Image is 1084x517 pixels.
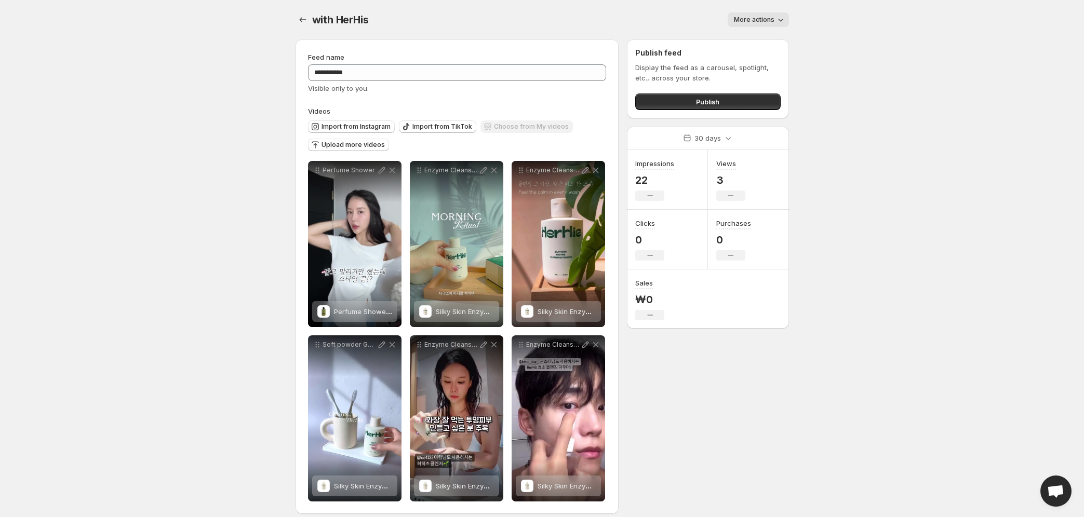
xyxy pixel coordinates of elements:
[419,305,432,318] img: Silky Skin Enzyme Cleanser
[312,13,369,26] span: with HerHis
[635,158,674,169] h3: Impressions
[412,123,472,131] span: Import from TikTok
[635,278,653,288] h3: Sales
[696,97,719,107] span: Publish
[308,335,402,501] div: Soft powder Gentle foam A new ritual beginsSilky Skin Enzyme CleanserSilky Skin Enzyme Cleanser
[308,139,389,151] button: Upload more videos
[296,12,310,27] button: Settings
[410,335,503,501] div: Enzyme Cleansing PowderSilky Skin Enzyme CleanserSilky Skin Enzyme Cleanser
[512,335,605,501] div: Enzyme Cleansing Powder for manSilky Skin Enzyme CleanserSilky Skin Enzyme Cleanser
[538,482,627,490] span: Silky Skin Enzyme Cleanser
[716,158,736,169] h3: Views
[635,93,780,110] button: Publish
[317,305,330,318] img: Perfume Shower Santal Shampoo
[308,107,330,115] span: Videos
[521,480,533,492] img: Silky Skin Enzyme Cleanser
[436,307,525,316] span: Silky Skin Enzyme Cleanser
[308,161,402,327] div: Perfume ShowerPerfume Shower Santal ShampooPerfume Shower Santal Shampoo
[694,133,721,143] p: 30 days
[635,218,655,228] h3: Clicks
[322,123,391,131] span: Import from Instagram
[635,62,780,83] p: Display the feed as a carousel, spotlight, etc., across your store.
[512,161,605,327] div: Enzyme Cleansing PowderSilky Skin Enzyme CleanserSilky Skin Enzyme Cleanser
[308,53,344,61] span: Feed name
[635,293,664,306] p: ₩0
[419,480,432,492] img: Silky Skin Enzyme Cleanser
[424,341,478,349] p: Enzyme Cleansing Powder
[308,84,369,92] span: Visible only to you.
[323,341,377,349] p: Soft powder Gentle foam A new ritual begins
[436,482,525,490] span: Silky Skin Enzyme Cleanser
[323,166,377,174] p: Perfume Shower
[635,234,664,246] p: 0
[308,120,395,133] button: Import from Instagram
[538,307,627,316] span: Silky Skin Enzyme Cleanser
[334,482,423,490] span: Silky Skin Enzyme Cleanser
[424,166,478,174] p: Enzyme Cleansing Powder
[716,234,751,246] p: 0
[399,120,476,133] button: Import from TikTok
[526,166,580,174] p: Enzyme Cleansing Powder
[521,305,533,318] img: Silky Skin Enzyme Cleanser
[1040,475,1072,507] a: Open chat
[734,16,774,24] span: More actions
[716,174,745,186] p: 3
[728,12,789,27] button: More actions
[322,141,385,149] span: Upload more videos
[635,48,780,58] h2: Publish feed
[635,174,674,186] p: 22
[716,218,751,228] h3: Purchases
[526,341,580,349] p: Enzyme Cleansing Powder for man
[334,307,444,316] span: Perfume Shower Santal Shampoo
[317,480,330,492] img: Silky Skin Enzyme Cleanser
[410,161,503,327] div: Enzyme Cleansing PowderSilky Skin Enzyme CleanserSilky Skin Enzyme Cleanser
